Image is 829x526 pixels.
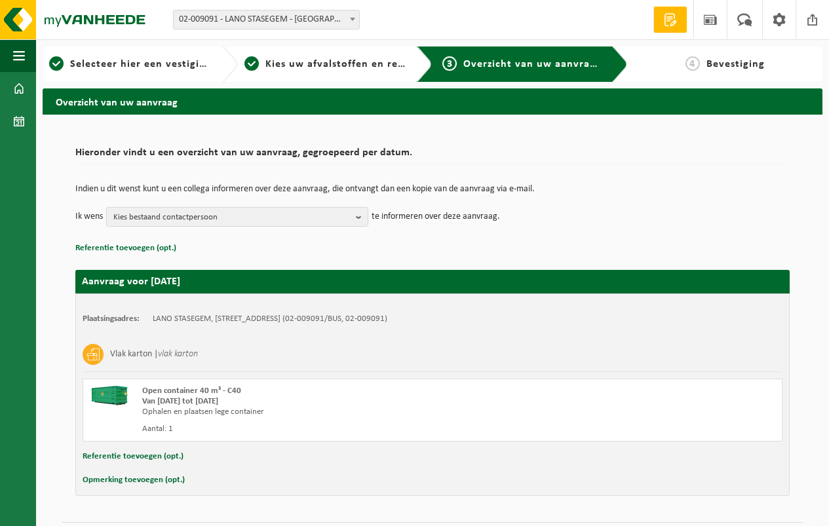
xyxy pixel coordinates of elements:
[90,386,129,405] img: HK-XC-40-GN-00.png
[158,349,198,359] i: vlak karton
[174,10,359,29] span: 02-009091 - LANO STASEGEM - HARELBEKE
[142,407,485,417] div: Ophalen en plaatsen lege container
[706,59,765,69] span: Bevestiging
[75,207,103,227] p: Ik wens
[463,59,602,69] span: Overzicht van uw aanvraag
[43,88,822,114] h2: Overzicht van uw aanvraag
[83,314,140,323] strong: Plaatsingsadres:
[685,56,700,71] span: 4
[75,147,790,165] h2: Hieronder vindt u een overzicht van uw aanvraag, gegroepeerd per datum.
[142,397,218,405] strong: Van [DATE] tot [DATE]
[153,314,387,324] td: LANO STASEGEM, [STREET_ADDRESS] (02-009091/BUS, 02-009091)
[75,240,176,257] button: Referentie toevoegen (opt.)
[372,207,500,227] p: te informeren over deze aanvraag.
[442,56,457,71] span: 3
[110,344,198,365] h3: Vlak karton |
[142,386,241,395] span: Open container 40 m³ - C40
[82,276,180,287] strong: Aanvraag voor [DATE]
[83,448,183,465] button: Referentie toevoegen (opt.)
[173,10,360,29] span: 02-009091 - LANO STASEGEM - HARELBEKE
[49,56,64,71] span: 1
[83,472,185,489] button: Opmerking toevoegen (opt.)
[70,59,212,69] span: Selecteer hier een vestiging
[244,56,407,72] a: 2Kies uw afvalstoffen en recipiënten
[75,185,790,194] p: Indien u dit wenst kunt u een collega informeren over deze aanvraag, die ontvangt dan een kopie v...
[265,59,446,69] span: Kies uw afvalstoffen en recipiënten
[49,56,212,72] a: 1Selecteer hier een vestiging
[244,56,259,71] span: 2
[142,424,485,434] div: Aantal: 1
[106,207,368,227] button: Kies bestaand contactpersoon
[113,208,351,227] span: Kies bestaand contactpersoon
